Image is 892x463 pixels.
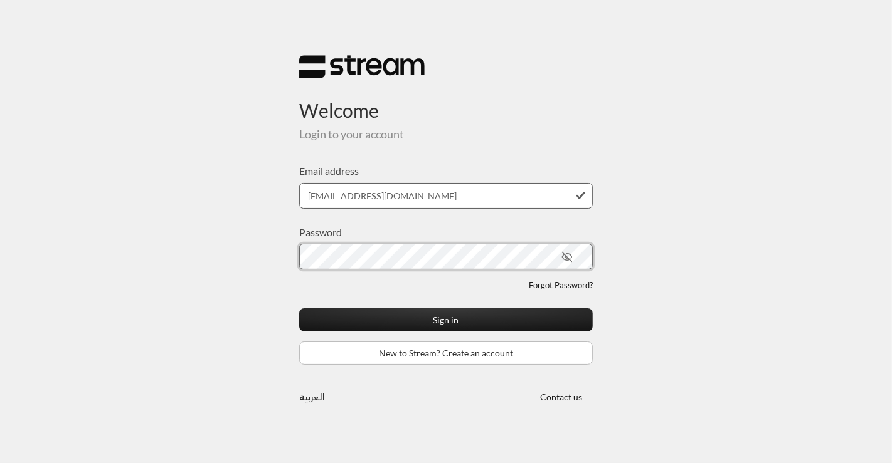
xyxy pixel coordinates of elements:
h3: Welcome [299,79,593,122]
a: New to Stream? Create an account [299,341,593,365]
img: Stream Logo [299,55,425,79]
button: Contact us [530,385,593,408]
a: العربية [299,385,325,408]
h5: Login to your account [299,128,593,142]
input: Type your email here [299,183,593,209]
label: Password [299,225,342,240]
button: Sign in [299,308,593,331]
label: Email address [299,164,359,179]
button: toggle password visibility [556,246,578,268]
a: Contact us [530,392,593,402]
a: Forgot Password? [529,279,593,292]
